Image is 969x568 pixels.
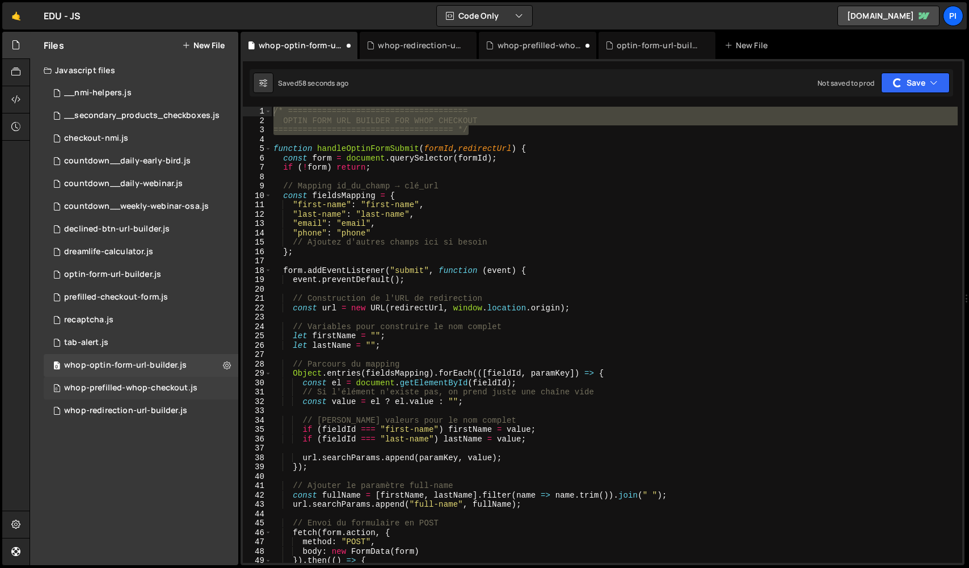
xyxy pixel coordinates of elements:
div: 12844/34738.js [44,309,238,331]
div: 20 [243,285,272,294]
div: 1 [243,107,272,116]
div: countdown__daily-webinar.js [64,179,183,189]
div: 12844/31892.js [44,286,238,309]
div: 26 [243,341,272,351]
div: 45 [243,519,272,528]
div: 12844/31893.js [44,263,238,286]
div: 34 [243,416,272,426]
div: checkout-nmi.js [64,133,128,144]
div: optin-form-url-builder.js [617,40,702,51]
div: 38 [243,453,272,463]
button: Code Only [437,6,532,26]
div: recaptcha.js [64,315,113,325]
div: 23 [243,313,272,322]
div: whop-prefilled-whop-checkout.js [498,40,583,51]
div: 6 [243,154,272,163]
div: 36 [243,435,272,444]
div: 43 [243,500,272,510]
div: 30 [243,378,272,388]
div: whop-optin-form-url-builder.js [64,360,187,371]
div: 42 [243,491,272,500]
div: 12844/31703.js [44,104,242,127]
div: 27 [243,350,272,360]
div: prefilled-checkout-form.js [64,292,168,302]
span: 0 [53,385,60,394]
div: New File [724,40,772,51]
div: 12844/35655.js [44,331,238,354]
div: 12844/47138.js [44,377,238,399]
div: 11 [243,200,272,210]
div: whop-redirection-url-builder.js [64,406,187,416]
div: 5 [243,144,272,154]
div: dreamlife-calculator.js [64,247,153,257]
div: 13 [243,219,272,229]
div: 4 [243,135,272,145]
div: 21 [243,294,272,304]
a: [DOMAIN_NAME] [837,6,939,26]
div: 3 [243,125,272,135]
div: 24 [243,322,272,332]
div: whop-optin-form-url-builder.js [44,354,238,377]
div: countdown__weekly-webinar-osa.js [64,201,209,212]
div: 12844/31643.js [44,195,238,218]
h2: Files [44,39,64,52]
div: 7 [243,163,272,172]
div: __secondary_products_checkboxes.js [64,111,220,121]
div: 8 [243,172,272,182]
div: 33 [243,406,272,416]
div: 16 [243,247,272,257]
div: 14 [243,229,272,238]
div: __nmi-helpers.js [64,88,132,98]
div: 15 [243,238,272,247]
div: 12844/31702.js [44,82,238,104]
div: 37 [243,444,272,453]
div: Saved [278,78,348,88]
div: 58 seconds ago [298,78,348,88]
a: 🤙 [2,2,30,30]
span: 0 [53,362,60,371]
div: 25 [243,331,272,341]
div: 18 [243,266,272,276]
div: 28 [243,360,272,369]
div: 17 [243,256,272,266]
div: 22 [243,304,272,313]
div: 39 [243,462,272,472]
div: 49 [243,556,272,566]
div: declined-btn-url-builder.js [64,224,170,234]
div: 48 [243,547,272,557]
div: whop-prefilled-whop-checkout.js [64,383,197,393]
div: 12844/47132.js [44,399,238,422]
div: countdown__daily-early-bird.js [64,156,191,166]
div: 35 [243,425,272,435]
button: Save [881,73,950,93]
div: optin-form-url-builder.js [64,270,161,280]
div: 29 [243,369,272,378]
div: whop-optin-form-url-builder.js [259,40,344,51]
div: 10 [243,191,272,201]
div: 12844/31896.js [44,218,238,241]
div: 19 [243,275,272,285]
div: Javascript files [30,59,238,82]
div: Not saved to prod [818,78,874,88]
div: tab-alert.js [64,338,108,348]
div: 12 [243,210,272,220]
div: 12844/36864.js [44,172,238,195]
div: whop-redirection-url-builder.js [378,40,463,51]
div: 12844/34969.js [44,241,238,263]
div: 32 [243,397,272,407]
div: 47 [243,537,272,547]
div: 44 [243,510,272,519]
div: 46 [243,528,272,538]
div: 12844/31459.js [44,127,238,150]
div: 31 [243,388,272,397]
div: 9 [243,182,272,191]
div: 41 [243,481,272,491]
a: Pi [943,6,963,26]
div: 2 [243,116,272,126]
div: 40 [243,472,272,482]
button: New File [182,41,225,50]
div: 12844/35707.js [44,150,238,172]
div: EDU - JS [44,9,81,23]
